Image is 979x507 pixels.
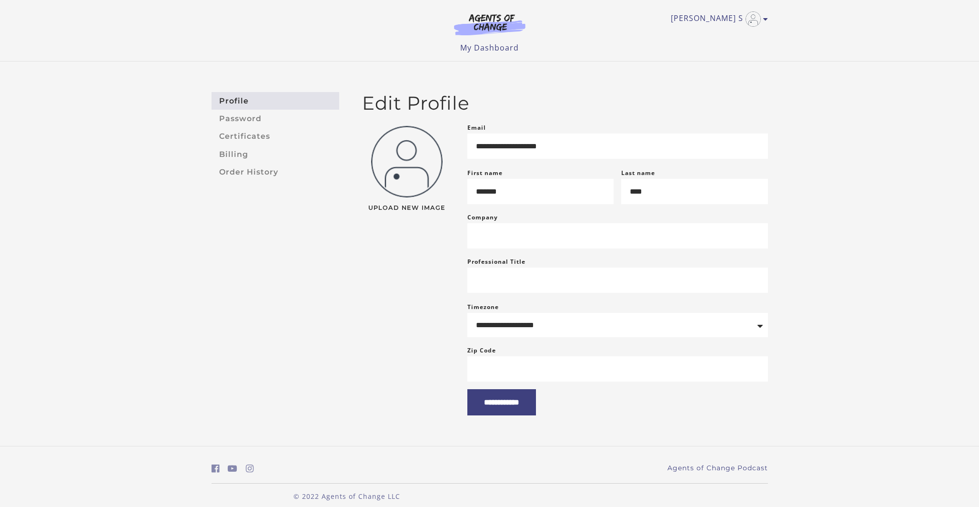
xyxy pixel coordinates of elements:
label: Professional Title [467,256,525,268]
p: © 2022 Agents of Change LLC [212,491,482,501]
a: Order History [212,163,339,181]
a: Billing [212,145,339,163]
label: Email [467,122,486,134]
a: Agents of Change Podcast [667,463,768,473]
a: My Dashboard [460,42,519,53]
i: https://www.facebook.com/groups/aswbtestprep (Open in a new window) [212,464,220,473]
i: https://www.instagram.com/agentsofchangeprep/ (Open in a new window) [246,464,254,473]
label: First name [467,169,503,177]
label: Company [467,212,498,223]
a: https://www.instagram.com/agentsofchangeprep/ (Open in a new window) [246,462,254,476]
a: https://www.facebook.com/groups/aswbtestprep (Open in a new window) [212,462,220,476]
span: Upload New Image [362,205,452,211]
label: Last name [621,169,655,177]
label: Timezone [467,303,499,311]
a: Password [212,110,339,127]
a: Certificates [212,128,339,145]
label: Zip Code [467,345,496,356]
a: https://www.youtube.com/c/AgentsofChangeTestPrepbyMeaganMitchell (Open in a new window) [228,462,237,476]
a: Toggle menu [671,11,763,27]
img: Agents of Change Logo [444,13,535,35]
i: https://www.youtube.com/c/AgentsofChangeTestPrepbyMeaganMitchell (Open in a new window) [228,464,237,473]
a: Profile [212,92,339,110]
h2: Edit Profile [362,92,768,114]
